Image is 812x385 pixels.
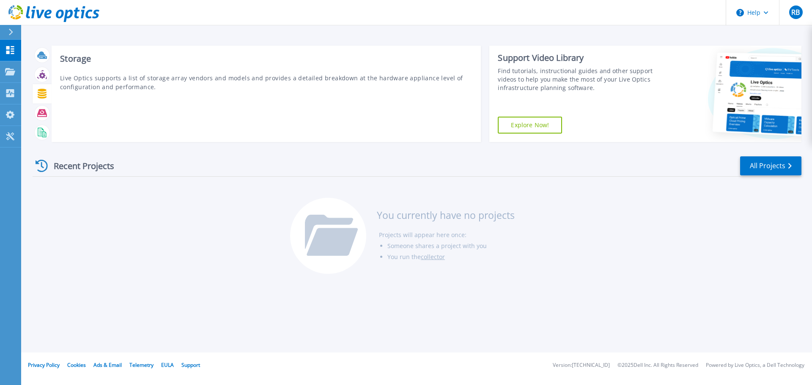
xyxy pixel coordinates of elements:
li: © 2025 Dell Inc. All Rights Reserved [617,363,698,368]
h3: You currently have no projects [377,210,515,220]
li: Version: [TECHNICAL_ID] [553,363,610,368]
div: Recent Projects [33,156,126,176]
span: RB [791,9,800,16]
h3: Storage [60,54,473,63]
a: Explore Now! [498,117,562,134]
a: Support [181,361,200,369]
a: collector [421,253,445,261]
li: Powered by Live Optics, a Dell Technology [706,363,804,368]
p: Live Optics supports a list of storage array vendors and models and provides a detailed breakdown... [60,74,473,91]
a: Privacy Policy [28,361,60,369]
div: Find tutorials, instructional guides and other support videos to help you make the most of your L... [498,67,657,92]
a: All Projects [740,156,801,175]
a: Ads & Email [93,361,122,369]
a: EULA [161,361,174,369]
a: Cookies [67,361,86,369]
li: Projects will appear here once: [379,229,515,240]
div: Support Video Library [498,52,657,63]
li: Someone shares a project with you [387,240,515,251]
li: You run the [387,251,515,262]
a: Telemetry [129,361,154,369]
